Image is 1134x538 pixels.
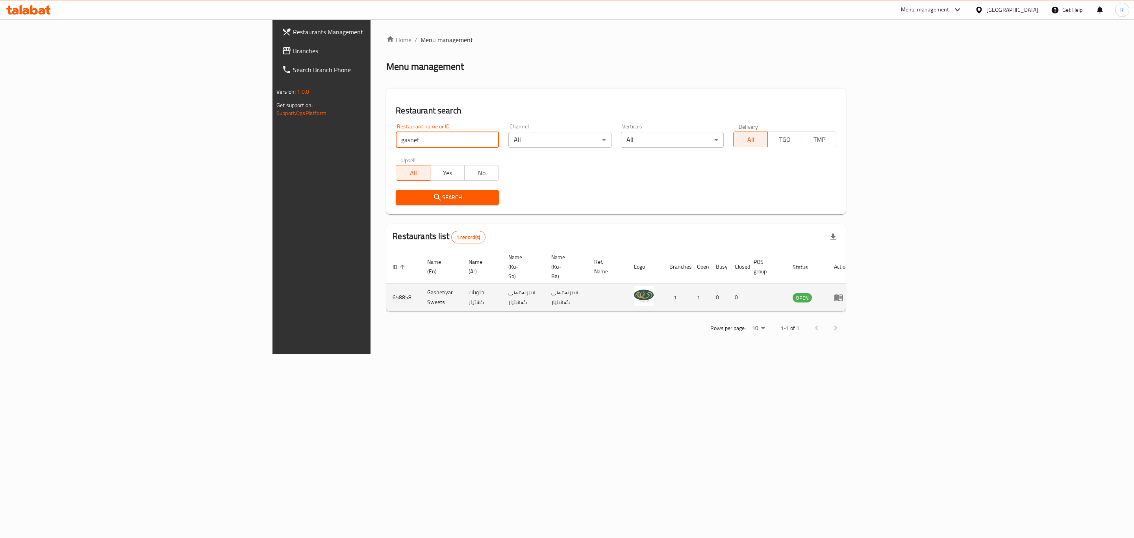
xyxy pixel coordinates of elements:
[663,284,691,312] td: 1
[401,157,416,163] label: Upsell
[393,262,408,272] span: ID
[276,60,462,79] a: Search Branch Phone
[276,87,296,97] span: Version:
[386,250,855,312] table: enhanced table
[399,167,427,179] span: All
[402,193,493,202] span: Search
[793,293,812,302] span: OPEN
[508,132,611,148] div: All
[276,108,326,118] a: Support.OpsPlatform
[452,234,485,241] span: 1 record(s)
[754,257,777,276] span: POS group
[728,250,747,284] th: Closed
[802,132,836,147] button: TMP
[293,27,456,37] span: Restaurants Management
[396,190,499,205] button: Search
[901,5,949,15] div: Menu-management
[710,323,746,333] p: Rows per page:
[737,134,765,145] span: All
[464,165,499,181] button: No
[728,284,747,312] td: 0
[986,6,1038,14] div: [GEOGRAPHIC_DATA]
[434,167,461,179] span: Yes
[508,252,535,281] span: Name (Ku-So)
[621,132,724,148] div: All
[396,165,430,181] button: All
[276,41,462,60] a: Branches
[427,257,453,276] span: Name (En)
[780,323,799,333] p: 1-1 of 1
[710,284,728,312] td: 0
[1120,6,1124,14] span: R
[293,65,456,74] span: Search Branch Phone
[594,257,618,276] span: Ref. Name
[386,35,846,45] nav: breadcrumb
[828,250,855,284] th: Action
[297,87,309,97] span: 1.0.0
[430,165,465,181] button: Yes
[733,132,768,147] button: All
[451,231,485,243] div: Total records count
[634,286,654,306] img: Gashetiyar Sweets
[710,250,728,284] th: Busy
[502,284,545,312] td: شیرنەمەنی گەشتیار
[691,284,710,312] td: 1
[468,167,496,179] span: No
[293,46,456,56] span: Branches
[276,22,462,41] a: Restaurants Management
[628,250,663,284] th: Logo
[393,230,485,243] h2: Restaurants list
[545,284,588,312] td: شیرنەمەنی گەشتیار
[767,132,802,147] button: TGO
[663,250,691,284] th: Branches
[396,132,499,148] input: Search for restaurant name or ID..
[551,252,578,281] span: Name (Ku-Ba)
[396,105,836,117] h2: Restaurant search
[739,124,758,129] label: Delivery
[793,262,818,272] span: Status
[276,100,313,110] span: Get support on:
[469,257,493,276] span: Name (Ar)
[749,323,768,334] div: Rows per page:
[462,284,502,312] td: حلويات كشتيار
[824,228,843,247] div: Export file
[771,134,799,145] span: TGO
[805,134,833,145] span: TMP
[691,250,710,284] th: Open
